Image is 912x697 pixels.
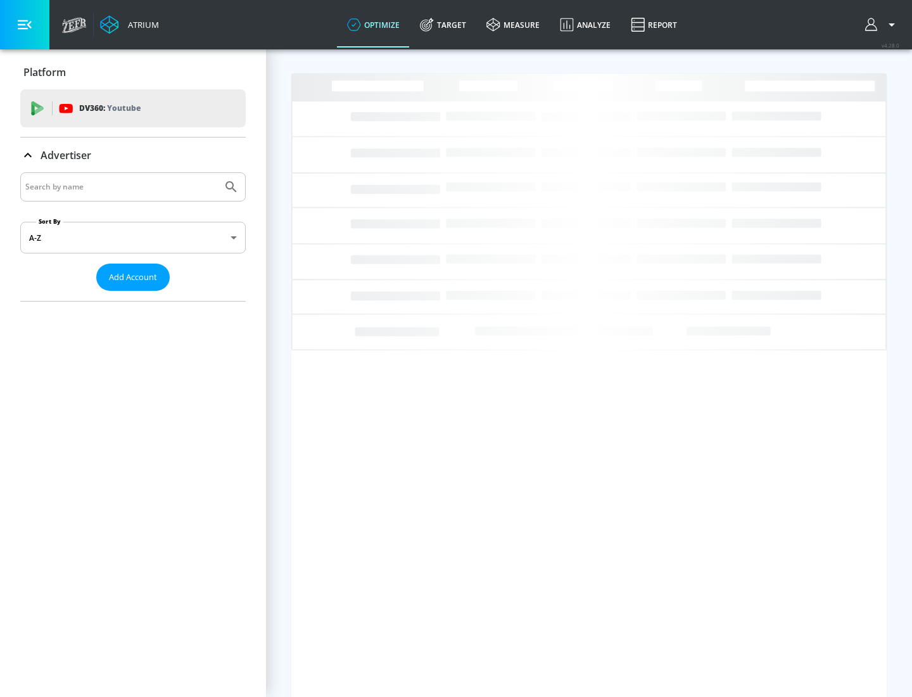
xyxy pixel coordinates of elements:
[109,270,157,285] span: Add Account
[476,2,550,48] a: measure
[96,264,170,291] button: Add Account
[410,2,476,48] a: Target
[100,15,159,34] a: Atrium
[621,2,687,48] a: Report
[20,222,246,253] div: A-Z
[20,137,246,173] div: Advertiser
[20,172,246,301] div: Advertiser
[337,2,410,48] a: optimize
[41,148,91,162] p: Advertiser
[25,179,217,195] input: Search by name
[36,217,63,226] label: Sort By
[550,2,621,48] a: Analyze
[123,19,159,30] div: Atrium
[20,54,246,90] div: Platform
[20,291,246,301] nav: list of Advertiser
[23,65,66,79] p: Platform
[20,89,246,127] div: DV360: Youtube
[107,101,141,115] p: Youtube
[79,101,141,115] p: DV360:
[882,42,899,49] span: v 4.28.0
